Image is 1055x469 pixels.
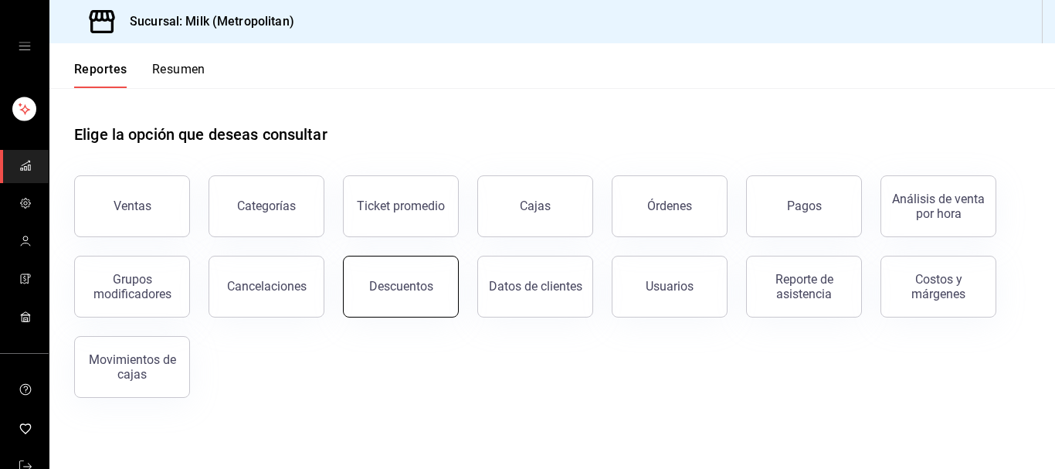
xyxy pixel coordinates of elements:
[477,175,593,237] button: Cajas
[152,62,205,88] button: Resumen
[520,199,551,213] div: Cajas
[612,256,728,318] button: Usuarios
[647,199,692,213] div: Órdenes
[117,12,294,31] h3: Sucursal: Milk (Metropolitan)
[84,272,180,301] div: Grupos modificadores
[114,199,151,213] div: Ventas
[880,175,996,237] button: Análisis de venta por hora
[74,62,127,88] button: Reportes
[209,256,324,318] button: Cancelaciones
[227,279,307,294] div: Cancelaciones
[74,256,190,318] button: Grupos modificadores
[343,175,459,237] button: Ticket promedio
[19,40,31,53] button: open drawer
[84,352,180,382] div: Movimientos de cajas
[74,123,327,146] h1: Elige la opción que deseas consultar
[489,279,582,294] div: Datos de clientes
[646,279,694,294] div: Usuarios
[890,272,986,301] div: Costos y márgenes
[357,199,445,213] div: Ticket promedio
[237,199,296,213] div: Categorías
[343,256,459,318] button: Descuentos
[787,199,822,213] div: Pagos
[756,272,852,301] div: Reporte de asistencia
[209,175,324,237] button: Categorías
[890,192,986,221] div: Análisis de venta por hora
[74,336,190,398] button: Movimientos de cajas
[369,279,433,294] div: Descuentos
[612,175,728,237] button: Órdenes
[74,62,205,88] div: navigation tabs
[746,175,862,237] button: Pagos
[74,175,190,237] button: Ventas
[746,256,862,318] button: Reporte de asistencia
[880,256,996,318] button: Costos y márgenes
[477,256,593,318] button: Datos de clientes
